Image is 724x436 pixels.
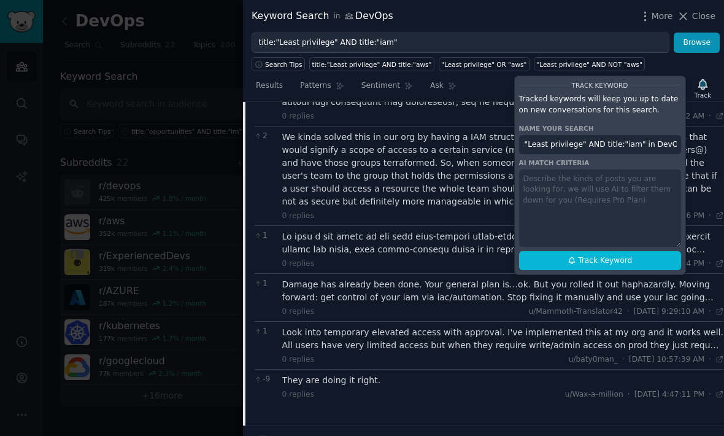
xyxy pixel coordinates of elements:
[252,9,393,24] div: Keyword Search DevOps
[639,10,673,23] button: More
[357,76,417,101] a: Sentiment
[252,57,305,71] button: Search Tips
[569,355,618,364] span: u/baty0man_
[252,33,669,53] input: Try a keyword related to your business
[519,94,681,115] p: Tracked keywords will keep you up to date on new conversations for this search.
[536,60,642,69] div: "Least privilege" AND NOT "aws"
[519,124,681,133] div: Name your search
[254,374,275,385] span: -9
[309,57,434,71] a: title:"Least privilege" AND title:"aws"
[692,10,715,23] span: Close
[709,306,711,317] span: ·
[534,57,645,71] a: "Least privilege" AND NOT "aws"
[300,80,331,91] span: Patterns
[426,76,461,101] a: Ask
[254,230,275,241] span: 1
[361,80,400,91] span: Sentiment
[441,60,526,69] div: "Least privilege" OR "aws"
[634,389,704,400] span: [DATE] 4:47:11 PM
[709,354,711,365] span: ·
[622,354,625,365] span: ·
[254,326,275,337] span: 1
[296,76,348,101] a: Patterns
[333,11,340,22] span: in
[519,135,681,155] input: Name this search
[677,10,715,23] button: Close
[572,82,628,89] span: Track Keyword
[690,76,715,101] button: Track
[439,57,530,71] a: "Least privilege" OR "aws"
[256,80,283,91] span: Results
[709,389,711,400] span: ·
[528,307,622,316] span: u/Mammoth-Translator42
[519,158,681,167] div: AI match criteria
[430,80,444,91] span: Ask
[578,255,632,267] span: Track Keyword
[312,60,432,69] div: title:"Least privilege" AND title:"aws"
[652,10,673,23] span: More
[674,33,720,53] button: Browse
[709,111,711,122] span: ·
[709,211,711,222] span: ·
[627,306,630,317] span: ·
[634,306,704,317] span: [DATE] 9:29:10 AM
[519,251,681,271] button: Track Keyword
[695,91,711,99] div: Track
[254,278,275,289] span: 1
[265,60,302,69] span: Search Tips
[628,389,630,400] span: ·
[709,259,711,270] span: ·
[629,354,704,365] span: [DATE] 10:57:39 AM
[565,390,623,399] span: u/Wax-a-million
[254,131,275,142] span: 2
[252,76,287,101] a: Results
